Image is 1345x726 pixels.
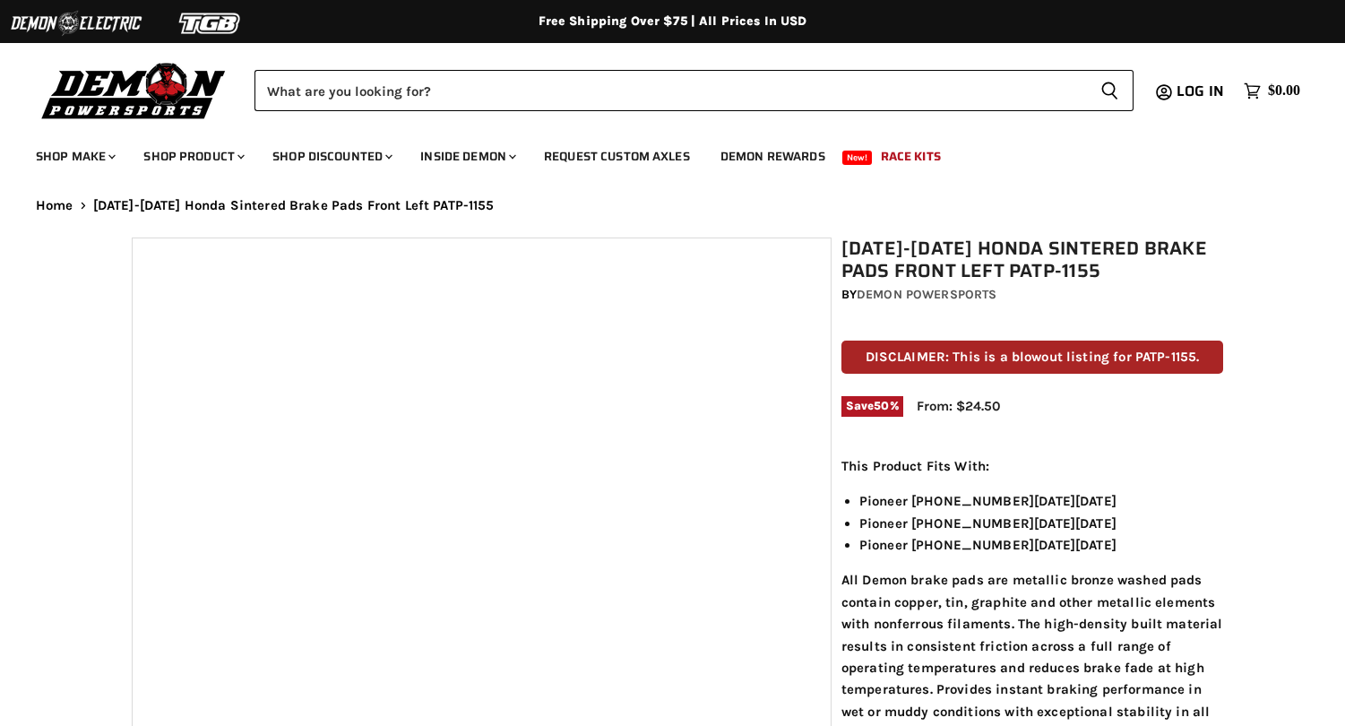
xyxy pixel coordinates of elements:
[1268,82,1300,99] span: $0.00
[407,138,527,175] a: Inside Demon
[254,70,1134,111] form: Product
[841,341,1223,374] p: DISCLAIMER: This is a blowout listing for PATP-1155.
[93,198,495,213] span: [DATE]-[DATE] Honda Sintered Brake Pads Front Left PATP-1155
[36,58,232,122] img: Demon Powersports
[254,70,1086,111] input: Search
[859,513,1223,534] li: Pioneer [PHONE_NUMBER][DATE][DATE]
[22,138,126,175] a: Shop Make
[22,131,1296,175] ul: Main menu
[917,398,1000,414] span: From: $24.50
[707,138,839,175] a: Demon Rewards
[1168,83,1235,99] a: Log in
[859,490,1223,512] li: Pioneer [PHONE_NUMBER][DATE][DATE]
[859,534,1223,556] li: Pioneer [PHONE_NUMBER][DATE][DATE]
[874,399,889,412] span: 50
[36,198,73,213] a: Home
[1177,80,1224,102] span: Log in
[841,285,1223,305] div: by
[867,138,954,175] a: Race Kits
[9,6,143,40] img: Demon Electric Logo 2
[1235,78,1309,104] a: $0.00
[1086,70,1134,111] button: Search
[841,455,1223,477] p: This Product Fits With:
[841,238,1223,282] h1: [DATE]-[DATE] Honda Sintered Brake Pads Front Left PATP-1155
[259,138,403,175] a: Shop Discounted
[857,287,996,302] a: Demon Powersports
[143,6,278,40] img: TGB Logo 2
[842,151,873,165] span: New!
[530,138,703,175] a: Request Custom Axles
[841,396,903,416] span: Save %
[130,138,255,175] a: Shop Product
